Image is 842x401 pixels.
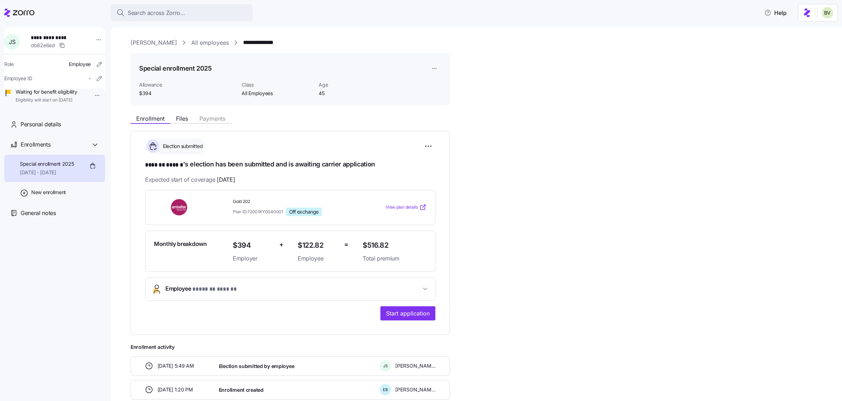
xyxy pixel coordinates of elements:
[344,240,348,250] span: =
[383,364,388,368] span: J S
[822,7,833,18] img: 676487ef2089eb4995defdc85707b4f5
[395,362,436,369] span: [PERSON_NAME]
[4,75,32,82] span: Employee ID
[139,64,212,73] h1: Special enrollment 2025
[176,116,188,121] span: Files
[139,90,236,97] span: $394
[154,240,207,248] span: Monthly breakdown
[154,199,205,215] img: Ambetter
[20,169,74,176] span: [DATE] - [DATE]
[191,38,229,47] a: All employees
[395,386,436,393] span: [PERSON_NAME]
[161,143,203,150] span: Election submitted
[386,204,418,211] span: View plan details
[298,254,339,263] span: Employee
[145,160,435,170] h1: 's election has been submitted and is awaiting carrier application
[319,90,390,97] span: 45
[131,38,177,47] a: [PERSON_NAME]
[219,386,264,394] span: Enrollment created
[764,9,787,17] span: Help
[289,209,319,215] span: Off exchange
[21,120,61,129] span: Personal details
[145,175,235,184] span: Expected start of coverage
[31,189,66,196] span: New enrollment
[759,6,792,20] button: Help
[386,204,426,211] a: View plan details
[386,309,430,318] span: Start application
[242,81,313,88] span: Class
[128,9,185,17] span: Search across Zorro...
[31,42,55,49] span: db82e6ed
[20,160,74,167] span: Special enrollment 2025
[279,240,284,250] span: +
[233,199,357,205] span: Gold 202
[139,81,236,88] span: Allowance
[4,61,14,68] span: Role
[69,61,91,68] span: Employee
[217,175,235,184] span: [DATE]
[363,240,426,251] span: $516.82
[158,362,194,369] span: [DATE] 5:49 AM
[89,75,91,82] span: -
[319,81,390,88] span: Age
[298,240,339,251] span: $122.82
[21,140,50,149] span: Enrollments
[383,388,388,392] span: E B
[165,284,236,294] span: Employee
[233,254,274,263] span: Employer
[21,209,56,218] span: General notes
[111,4,253,21] button: Search across Zorro...
[136,116,165,121] span: Enrollment
[158,386,193,393] span: [DATE] 1:20 PM
[131,344,450,351] span: Enrollment activity
[242,90,313,97] span: All Employees
[199,116,225,121] span: Payments
[9,39,15,45] span: J S
[219,363,295,370] span: Election submitted by employee
[380,306,435,320] button: Start application
[16,88,77,95] span: Waiting for benefit eligibility
[16,97,77,103] span: Eligibility will start on [DATE]
[363,254,426,263] span: Total premium
[233,209,283,215] span: Plan ID: 72001KY0040001
[233,240,274,251] span: $394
